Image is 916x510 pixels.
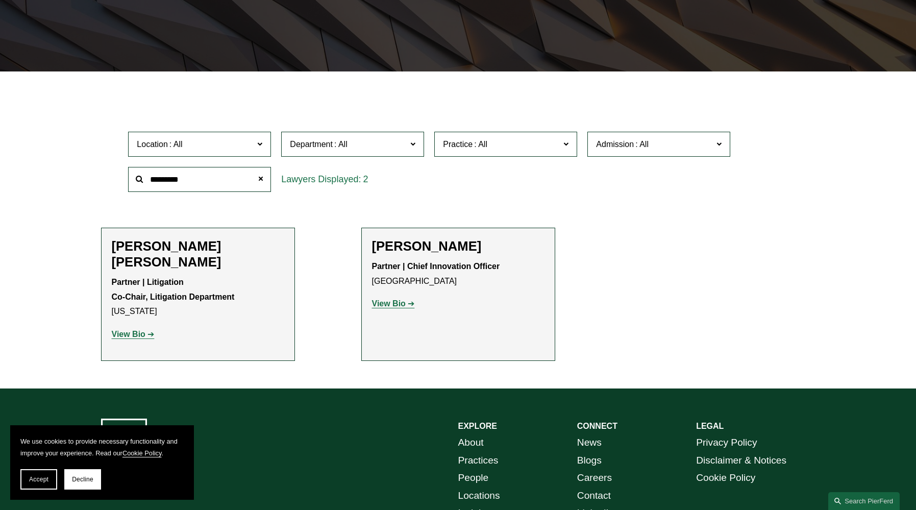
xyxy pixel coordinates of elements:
span: 2 [363,174,368,184]
strong: CONNECT [577,422,617,430]
p: [GEOGRAPHIC_DATA] [372,259,544,289]
a: Privacy Policy [696,434,757,452]
a: Locations [458,487,500,505]
a: Blogs [577,452,602,470]
section: Cookie banner [10,425,194,500]
button: Accept [20,469,57,490]
span: Accept [29,476,48,483]
a: About [458,434,484,452]
a: Contact [577,487,611,505]
a: News [577,434,602,452]
a: People [458,469,489,487]
a: Careers [577,469,612,487]
h2: [PERSON_NAME] [372,238,544,254]
span: Location [137,140,168,149]
strong: LEGAL [696,422,724,430]
button: Decline [64,469,101,490]
strong: View Bio [112,330,145,338]
strong: Partner | Litigation Co-Chair, Litigation Department [112,278,235,301]
h2: [PERSON_NAME] [PERSON_NAME] [112,238,284,270]
p: [US_STATE] [112,275,284,319]
a: Search this site [828,492,900,510]
strong: EXPLORE [458,422,497,430]
a: Cookie Policy [122,449,162,457]
a: View Bio [372,299,415,308]
span: Practice [443,140,473,149]
a: Cookie Policy [696,469,755,487]
span: Department [290,140,333,149]
a: Disclaimer & Notices [696,452,786,470]
span: Decline [72,476,93,483]
strong: Partner | Chief Innovation Officer [372,262,500,271]
p: We use cookies to provide necessary functionality and improve your experience. Read our . [20,435,184,459]
span: Admission [596,140,634,149]
a: View Bio [112,330,155,338]
a: Practices [458,452,499,470]
strong: View Bio [372,299,406,308]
